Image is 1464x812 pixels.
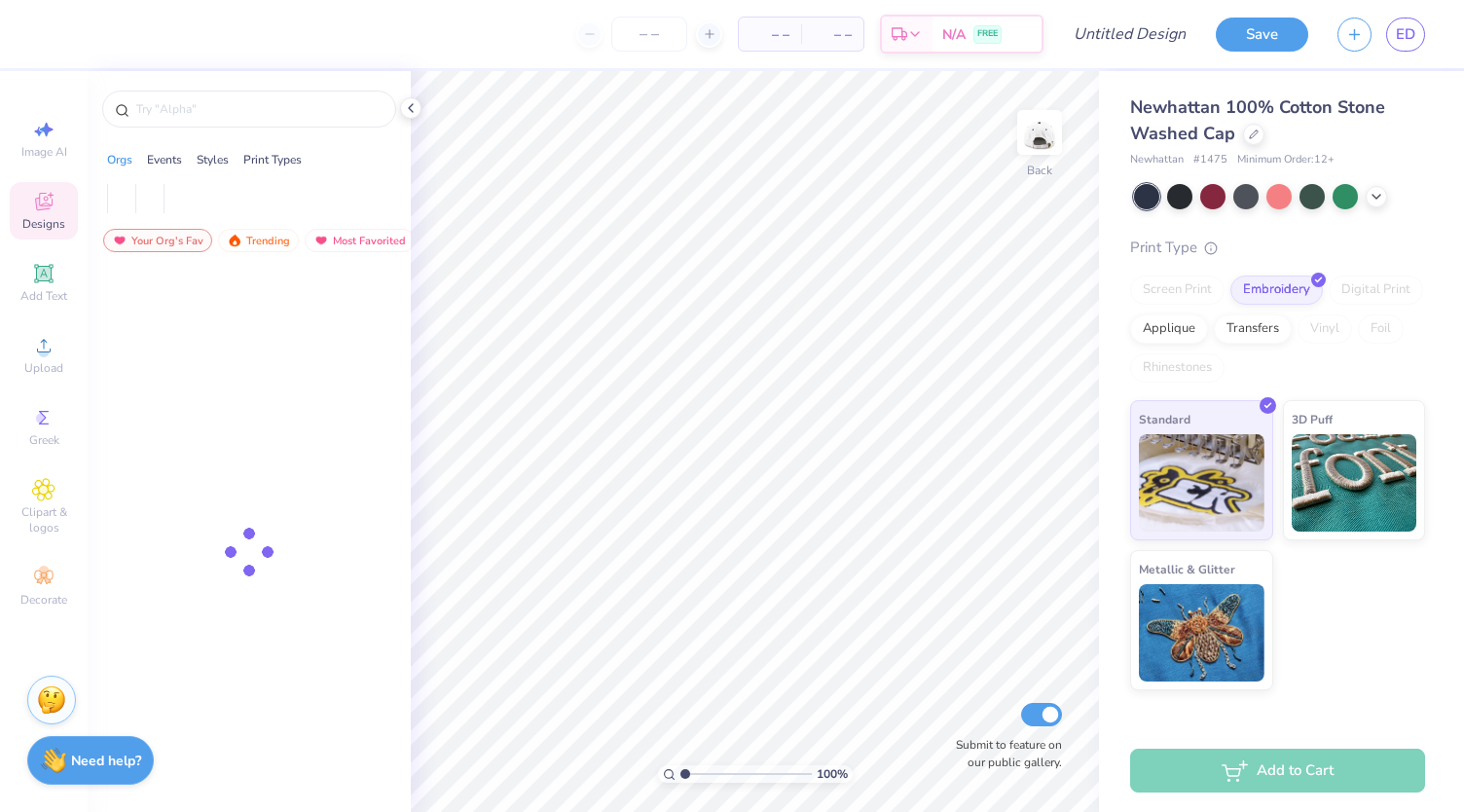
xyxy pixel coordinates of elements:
[134,99,384,119] input: Try "Alpha"
[10,504,78,535] span: Clipart & logos
[942,24,966,45] span: N/A
[1230,276,1323,305] div: Embroidery
[1130,276,1225,305] div: Screen Print
[1130,237,1425,259] div: Print Type
[1292,409,1333,429] span: 3D Puff
[21,144,67,160] span: Image AI
[1020,113,1059,152] img: Back
[1058,15,1201,54] input: Untitled Design
[107,151,132,168] div: Orgs
[1139,434,1264,532] img: Standard
[1396,23,1415,46] span: ED
[218,229,299,252] div: Trending
[29,432,59,448] span: Greek
[112,234,128,247] img: most_fav.gif
[20,592,67,608] span: Decorate
[817,765,848,783] span: 100 %
[1237,152,1335,168] span: Minimum Order: 12 +
[1292,434,1417,532] img: 3D Puff
[813,24,852,45] span: – –
[22,216,65,232] span: Designs
[977,27,998,41] span: FREE
[1139,584,1264,682] img: Metallic & Glitter
[1193,152,1227,168] span: # 1475
[103,229,212,252] div: Your Org's Fav
[1139,559,1235,579] span: Metallic & Glitter
[1027,162,1052,179] div: Back
[1358,314,1404,344] div: Foil
[243,151,302,168] div: Print Types
[1139,409,1190,429] span: Standard
[1216,18,1308,52] button: Save
[24,360,63,376] span: Upload
[71,752,141,770] strong: Need help?
[750,24,789,45] span: – –
[20,288,67,304] span: Add Text
[1386,18,1425,52] a: ED
[1329,276,1423,305] div: Digital Print
[1130,353,1225,383] div: Rhinestones
[305,229,415,252] div: Most Favorited
[227,234,242,247] img: trending.gif
[611,17,687,52] input: – –
[945,736,1062,771] label: Submit to feature on our public gallery.
[1130,95,1385,145] span: Newhattan 100% Cotton Stone Washed Cap
[313,234,329,247] img: most_fav.gif
[1298,314,1352,344] div: Vinyl
[1214,314,1292,344] div: Transfers
[147,151,182,168] div: Events
[197,151,229,168] div: Styles
[1130,152,1184,168] span: Newhattan
[1130,314,1208,344] div: Applique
